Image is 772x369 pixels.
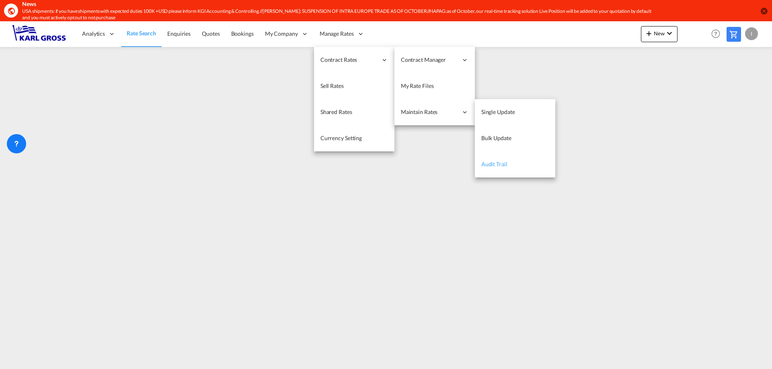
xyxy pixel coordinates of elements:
div: My Company [259,21,314,47]
span: Bulk Update [481,135,511,141]
md-icon: icon-chevron-down [665,29,674,38]
button: icon-plus 400-fgNewicon-chevron-down [641,26,678,42]
a: Quotes [196,21,225,47]
span: New [644,30,674,37]
div: Manage Rates [314,21,370,47]
span: Audit Trail [481,161,507,167]
span: Help [709,27,723,41]
a: Single Update [475,99,555,125]
a: Rate Search [121,21,162,47]
div: Help [709,27,727,41]
a: My Rate Files [394,73,475,99]
div: Maintain Rates [394,99,475,125]
span: My Rate Files [401,82,434,89]
span: Enquiries [167,30,191,37]
span: Bookings [231,30,254,37]
span: Quotes [202,30,220,37]
a: Audit Trail [475,151,555,177]
a: Bulk Update [475,125,555,151]
a: Bookings [226,21,259,47]
div: Analytics [76,21,121,47]
div: Contract Rates [314,47,394,73]
span: Rate Search [127,30,156,37]
span: Manage Rates [320,30,354,38]
a: Currency Setting [314,125,394,151]
span: Currency Setting [320,135,362,141]
span: Shared Rates [320,108,352,115]
md-icon: icon-plus 400-fg [644,29,654,38]
span: My Company [265,30,298,38]
div: I [745,27,758,40]
div: USA shipments: if you have shipments with expected duties 100K +USD please inform KGI Accounting ... [22,8,653,22]
span: Contract Rates [320,56,378,64]
md-icon: icon-earth [7,7,15,15]
span: Sell Rates [320,82,344,89]
a: Enquiries [162,21,196,47]
img: 3269c73066d711f095e541db4db89301.png [12,25,66,43]
div: Contract Manager [394,47,475,73]
button: icon-close-circle [760,7,768,15]
span: Contract Manager [401,56,458,64]
a: Shared Rates [314,99,394,125]
a: Sell Rates [314,73,394,99]
span: Single Update [481,108,515,115]
span: Maintain Rates [401,108,458,116]
span: Analytics [82,30,105,38]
